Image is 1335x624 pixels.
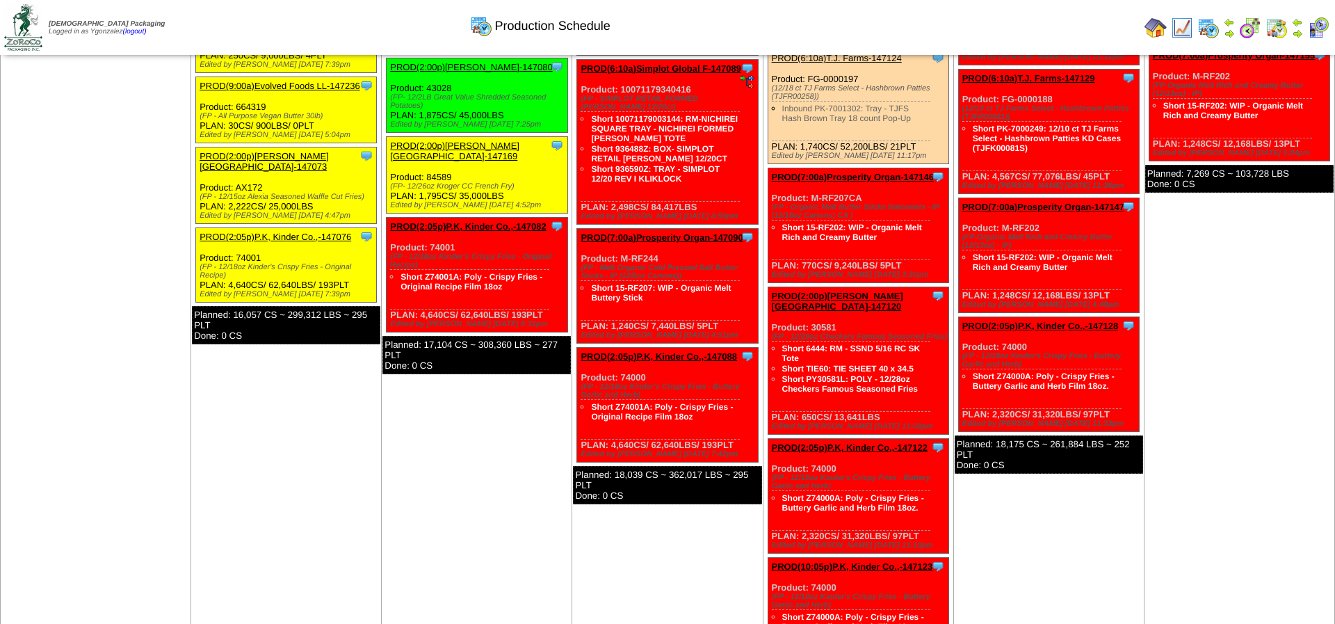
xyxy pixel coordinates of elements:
[1153,149,1329,157] div: Edited by [PERSON_NAME] [DATE] 5:04pm
[390,93,567,110] div: (FP- 12/2LB Great Value Shredded Seasoned Potatoes)
[390,141,519,161] a: PROD(2:00p)[PERSON_NAME][GEOGRAPHIC_DATA]-147169
[200,112,376,120] div: (FP - All Purpose Vegan Butter 30lb)
[1122,200,1135,214] img: Tooltip
[782,223,922,242] a: Short 15-RF202: WIP - Organic Melt Rich and Creamy Butter
[772,84,948,101] div: (12/18 ct TJ Farms Select - Hashbrown Patties (TJFR00258))
[196,77,377,143] div: Product: 664319 PLAN: 30CS / 900LBS / 0PLT
[382,336,571,374] div: Planned: 17,104 CS ~ 308,360 LBS ~ 277 PLT Done: 0 CS
[359,230,373,243] img: Tooltip
[581,232,743,243] a: PROD(7:00a)Prosperity Organ-147090
[1239,17,1261,39] img: calendarblend.gif
[772,541,948,550] div: Edited by [PERSON_NAME] [DATE] 11:10pm
[772,593,948,609] div: (FP - 12/18oz Kinder's Crispy Fries - Buttery Garlic and Herb)
[782,344,921,363] a: Short 6444: RM - SSND 5/16 RC SK Tote
[573,466,761,504] div: Planned: 18,039 CS ~ 362,017 LBS ~ 295 PLT Done: 0 CS
[581,383,757,399] div: (FP - 12/18oz Kinder's Crispy Fries - Buttery Garlic and Herb)
[387,58,567,133] div: Product: 43028 PLAN: 1,875CS / 45,000LBS
[390,221,546,232] a: PROD(2:05p)P.K, Kinder Co.,-147082
[741,230,754,244] img: Tooltip
[768,439,948,554] div: Product: 74000 PLAN: 2,320CS / 31,320LBS / 97PLT
[772,333,948,341] div: (FP - 12/28oz Checkers Famous Seasoned Fries)
[1153,81,1329,98] div: (FP-Organic Melt Rich and Creamy Butter (12/13oz) - IP)
[1149,47,1329,161] div: Product: M-RF202 PLAN: 1,248CS / 12,168LBS / 13PLT
[577,60,758,225] div: Product: 10071179340416 PLAN: 2,498CS / 84,417LBS
[962,182,1139,190] div: Edited by [PERSON_NAME] [DATE] 11:36pm
[200,290,376,298] div: Edited by [PERSON_NAME] [DATE] 7:39pm
[782,493,924,513] a: Short Z74000A: Poly - Crispy Fries - Buttery Garlic and Herb Film 18oz.
[49,20,165,28] span: [DEMOGRAPHIC_DATA] Packaging
[772,422,948,431] div: Edited by [PERSON_NAME] [DATE] 11:08pm
[577,348,758,463] div: Product: 74000 PLAN: 4,640CS / 62,640LBS / 193PLT
[577,229,758,344] div: Product: M-RF244 PLAN: 1,240CS / 7,440LBS / 5PLT
[955,435,1143,474] div: Planned: 18,175 CS ~ 261,884 LBS ~ 252 PLT Done: 0 CS
[550,138,564,152] img: Tooltip
[390,253,567,269] div: (FP - 12/18oz Kinder's Crispy Fries - Original Recipe)
[581,212,757,221] div: Edited by [PERSON_NAME] [DATE] 8:59pm
[196,228,377,303] div: Product: 74001 PLAN: 4,640CS / 62,640LBS / 193PLT
[958,198,1139,313] div: Product: M-RF202 PLAN: 1,248CS / 12,168LBS / 13PLT
[1171,17,1193,39] img: line_graph.gif
[782,374,918,394] a: Short PY30581L: POLY - 12/28oz Checkers Famous Seasoned Fries
[200,61,376,69] div: Edited by [PERSON_NAME] [DATE] 7:39pm
[550,60,564,74] img: Tooltip
[359,149,373,163] img: Tooltip
[772,172,934,182] a: PROD(7:00a)Prosperity Organ-147146
[387,218,567,333] div: Product: 74001 PLAN: 4,640CS / 62,640LBS / 193PLT
[1292,28,1303,39] img: arrowright.gif
[359,79,373,93] img: Tooltip
[962,73,1095,83] a: PROD(6:10a)T.J. Farms-147129
[200,81,360,91] a: PROD(9:00a)Evolved Foods LL-147236
[931,440,945,454] img: Tooltip
[962,321,1118,331] a: PROD(2:05p)P.K, Kinder Co.,-147128
[200,232,351,242] a: PROD(2:05p)P.K, Kinder Co.,-147076
[591,402,733,422] a: Short Z74001A: Poly - Crispy Fries - Original Recipe Film 18oz
[581,63,741,74] a: PROD(6:10a)Simplot Global F-147089
[196,147,377,224] div: Product: AX172 PLAN: 2,222CS / 25,000LBS
[200,263,376,280] div: (FP - 12/18oz Kinder's Crispy Fries - Original Recipe)
[200,193,376,201] div: (FP - 12/15oz Alexia Seasoned Waffle Cut Fries)
[49,20,165,35] span: Logged in as Ygonzalez
[123,28,147,35] a: (logout)
[962,301,1139,309] div: Edited by [PERSON_NAME] [DATE] 4:48pm
[772,203,948,220] div: (FP - Organic Melt Butter Sticks Batonnets - IP (12/16oz Cartons) CA )
[390,62,552,72] a: PROD(2:00p)[PERSON_NAME]-147080
[973,253,1112,272] a: Short 15-RF202: WIP - Organic Melt Rich and Creamy Butter
[741,349,754,363] img: Tooltip
[962,352,1139,369] div: (FP - 12/18oz Kinder's Crispy Fries - Buttery Garlic and Herb)
[962,233,1139,250] div: (FP-Organic Melt Rich and Creamy Butter (12/13oz) - IP)
[1224,17,1235,28] img: arrowleft.gif
[1197,17,1220,39] img: calendarprod.gif
[768,287,948,435] div: Product: 30581 PLAN: 650CS / 13,641LBS
[772,152,948,160] div: Edited by [PERSON_NAME] [DATE] 11:17pm
[4,4,42,51] img: zoroco-logo-small.webp
[782,104,911,123] a: Inbound PK-7001302: Tray - TJFS Hash Brown Tray 18 count Pop-Up
[768,168,948,283] div: Product: M-RF207CA PLAN: 770CS / 9,240LBS / 5PLT
[1145,165,1334,193] div: Planned: 7,269 CS ~ 103,728 LBS Done: 0 CS
[962,104,1139,121] div: (12/10 ct TJ Farms Select - Hashbrown Patties (TJFR00081))
[581,264,757,280] div: (FP - Melt Organic Cold Pressed Salt Butter Sticks - IP (12/8oz Cartons))
[1144,17,1167,39] img: home.gif
[591,283,731,303] a: Short 15-RF207: WIP - Organic Melt Buttery Stick
[958,317,1139,432] div: Product: 74000 PLAN: 2,320CS / 31,320LBS / 97PLT
[931,289,945,303] img: Tooltip
[200,131,376,139] div: Edited by [PERSON_NAME] [DATE] 5:04pm
[581,331,757,339] div: Edited by [PERSON_NAME] [DATE] 4:51pm
[200,151,329,172] a: PROD(2:00p)[PERSON_NAME][GEOGRAPHIC_DATA]-147073
[390,320,567,328] div: Edited by [PERSON_NAME] [DATE] 8:31pm
[591,144,727,163] a: Short 936488Z: BOX- SIMPLOT RETAIL [PERSON_NAME] 12/20CT
[390,182,567,191] div: (FP- 12/26oz Kroger CC French Fry)
[591,164,720,184] a: Short 936590Z: TRAY - SIMPLOT 12/20 REV I KLIKLOCK
[962,202,1124,212] a: PROD(7:00a)Prosperity Organ-147147
[1292,17,1303,28] img: arrowleft.gif
[772,271,948,279] div: Edited by [PERSON_NAME] [DATE] 3:20pm
[200,211,376,220] div: Edited by [PERSON_NAME] [DATE] 4:47pm
[400,272,542,291] a: Short Z74001A: Poly - Crispy Fries - Original Recipe Film 18oz
[470,15,492,37] img: calendarprod.gif
[962,419,1139,428] div: Edited by [PERSON_NAME] [DATE] 11:33pm
[768,49,948,164] div: Product: FG-0000197 PLAN: 1,740CS / 52,200LBS / 21PLT
[973,371,1115,391] a: Short Z74000A: Poly - Crispy Fries - Buttery Garlic and Herb Film 18oz.
[495,19,610,33] span: Production Schedule
[772,474,948,490] div: (FP - 12/18oz Kinder's Crispy Fries - Buttery Garlic and Herb)
[958,70,1139,194] div: Product: FG-0000188 PLAN: 4,567CS / 77,076LBS / 45PLT
[931,559,945,573] img: Tooltip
